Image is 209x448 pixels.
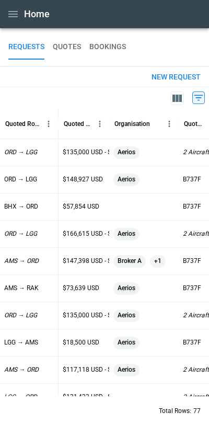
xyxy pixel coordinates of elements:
[183,365,209,374] p: 2 Aircraft
[63,338,99,347] p: $18,500 USD
[8,35,44,60] button: REQUESTS
[4,311,37,320] p: ORD → LGG
[4,229,37,238] p: ORD → LGG
[183,148,209,157] p: 2 Aircraft
[4,284,39,293] p: AMS → RAK
[63,257,148,266] p: $147,398 USD - $157,932 USD
[113,248,146,274] span: Broker A
[63,175,103,184] p: $148,927 USD
[143,67,209,87] button: New request
[4,175,37,184] p: ORD → LGG
[63,365,148,374] p: $117,118 USD - $159,002 USD
[183,257,201,266] p: B737F
[63,284,99,293] p: $73,639 USD
[53,35,81,60] button: QUOTES
[42,117,55,131] button: Quoted Route column menu
[183,229,209,238] p: 2 Aircraft
[113,329,140,356] span: Aerios
[4,202,38,211] p: BHX → ORD
[4,338,38,347] p: LGG → AMS
[183,338,201,347] p: B737F
[63,202,99,211] p: $57,854 USD
[5,120,42,128] div: Quoted Route
[4,148,37,157] p: ORD → LGG
[183,311,209,320] p: 2 Aircraft
[63,311,148,320] p: $135,000 USD - $161,736 USD
[183,175,201,184] p: B737F
[193,407,201,416] p: 77
[113,302,140,329] span: Aerios
[113,221,140,247] span: Aerios
[93,117,107,131] button: Quoted Price column menu
[64,120,93,128] div: Quoted Price
[63,229,148,238] p: $166,615 USD - $270,000 USD
[150,248,166,274] span: +1
[183,202,201,211] p: B737F
[113,166,140,193] span: Aerios
[4,257,39,266] p: AMS → ORD
[114,120,150,128] div: Organisation
[184,120,204,128] div: Quoted Aircraft
[24,8,50,20] h1: Home
[4,365,39,374] p: AMS → ORD
[63,148,148,157] p: $135,000 USD - $172,940 USD
[113,357,140,383] span: Aerios
[183,284,201,293] p: B737F
[113,275,140,302] span: Aerios
[162,117,176,131] button: Organisation column menu
[113,139,140,166] span: Aerios
[89,35,126,60] button: BOOKINGS
[159,407,191,416] p: Total Rows:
